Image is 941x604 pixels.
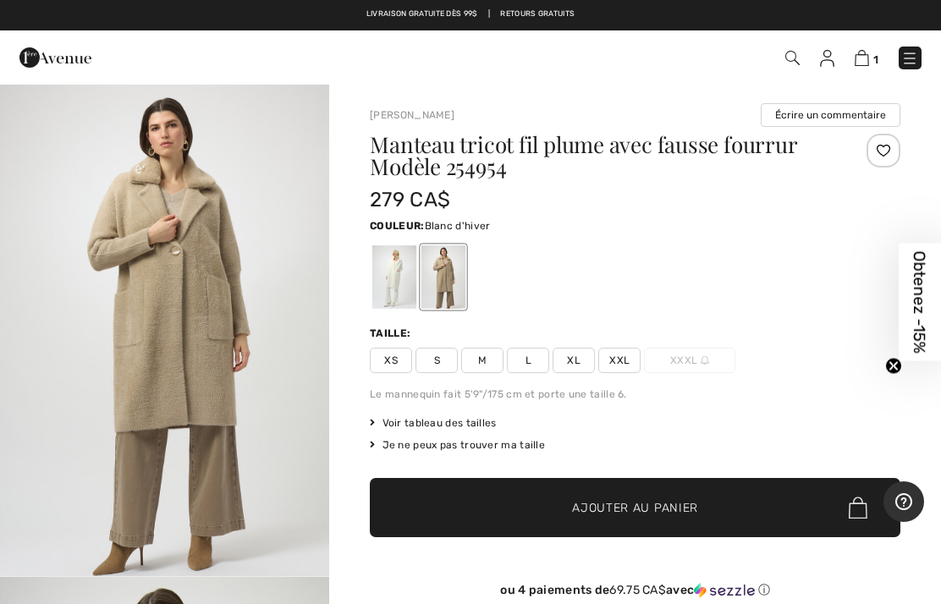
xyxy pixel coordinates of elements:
[370,109,454,121] a: [PERSON_NAME]
[873,53,878,66] span: 1
[885,358,902,375] button: Close teaser
[370,478,900,537] button: Ajouter au panier
[855,50,869,66] img: Panier d'achat
[461,348,504,373] span: M
[694,583,755,598] img: Sezzle
[370,188,450,211] span: 279 CA$
[820,50,834,67] img: Mes infos
[553,348,595,373] span: XL
[370,326,414,341] div: Taille:
[598,348,641,373] span: XXL
[370,583,900,598] div: ou 4 paiements de avec
[701,356,709,365] img: ring-m.svg
[370,348,412,373] span: XS
[366,8,478,20] a: Livraison gratuite dès 99$
[855,47,878,68] a: 1
[370,134,812,178] h1: Manteau tricot fil plume avec fausse fourrur Modèle 254954
[415,348,458,373] span: S
[883,481,924,524] iframe: Ouvre un widget dans lequel vous pouvez trouver plus d’informations
[421,245,465,309] div: Fawn
[372,245,416,309] div: Blanc d'hiver
[425,220,491,232] span: Blanc d'hiver
[901,50,918,67] img: Menu
[500,8,575,20] a: Retours gratuits
[572,499,698,517] span: Ajouter au panier
[370,583,900,604] div: ou 4 paiements de69.75 CA$avecSezzle Cliquez pour en savoir plus sur Sezzle
[370,415,497,431] span: Voir tableau des tailles
[370,387,900,402] div: Le mannequin fait 5'9"/175 cm et porte une taille 6.
[785,51,800,65] img: Recherche
[761,103,900,127] button: Écrire un commentaire
[19,48,91,64] a: 1ère Avenue
[644,348,735,373] span: XXXL
[899,244,941,361] div: Obtenez -15%Close teaser
[370,437,900,453] div: Je ne peux pas trouver ma taille
[19,41,91,74] img: 1ère Avenue
[911,251,930,354] span: Obtenez -15%
[370,220,424,232] span: Couleur:
[507,348,549,373] span: L
[609,583,666,597] span: 69.75 CA$
[849,497,867,519] img: Bag.svg
[488,8,490,20] span: |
